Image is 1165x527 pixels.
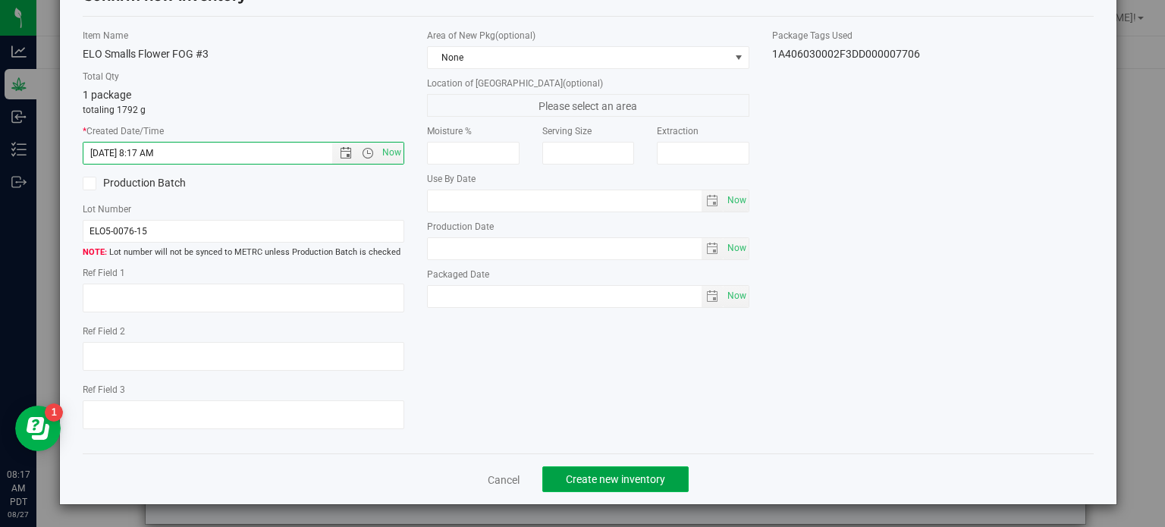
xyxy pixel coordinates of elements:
[333,147,359,159] span: Open the date view
[702,286,724,307] span: select
[724,285,749,307] span: Set Current date
[772,46,1094,62] div: 1A406030002F3DD000007706
[45,403,63,422] iframe: Resource center unread badge
[724,286,749,307] span: select
[427,268,749,281] label: Packaged Date
[427,29,749,42] label: Area of New Pkg
[542,466,689,492] button: Create new inventory
[657,124,749,138] label: Extraction
[724,190,749,212] span: select
[428,47,730,68] span: None
[724,237,749,259] span: Set Current date
[83,89,131,101] span: 1 package
[772,29,1094,42] label: Package Tags Used
[488,472,520,488] a: Cancel
[83,266,405,280] label: Ref Field 1
[427,77,749,90] label: Location of [GEOGRAPHIC_DATA]
[83,29,405,42] label: Item Name
[427,172,749,186] label: Use By Date
[83,70,405,83] label: Total Qty
[83,124,405,138] label: Created Date/Time
[566,473,665,485] span: Create new inventory
[542,124,635,138] label: Serving Size
[15,406,61,451] iframe: Resource center
[379,142,405,164] span: Set Current date
[495,30,535,41] span: (optional)
[563,78,603,89] span: (optional)
[427,124,520,138] label: Moisture %
[83,103,405,117] p: totaling 1792 g
[427,220,749,234] label: Production Date
[83,246,405,259] span: Lot number will not be synced to METRC unless Production Batch is checked
[724,238,749,259] span: select
[83,202,405,216] label: Lot Number
[83,175,232,191] label: Production Batch
[83,46,405,62] div: ELO Smalls Flower FOG #3
[724,190,749,212] span: Set Current date
[427,94,749,117] span: Please select an area
[83,325,405,338] label: Ref Field 2
[355,147,381,159] span: Open the time view
[702,238,724,259] span: select
[702,190,724,212] span: select
[83,383,405,397] label: Ref Field 3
